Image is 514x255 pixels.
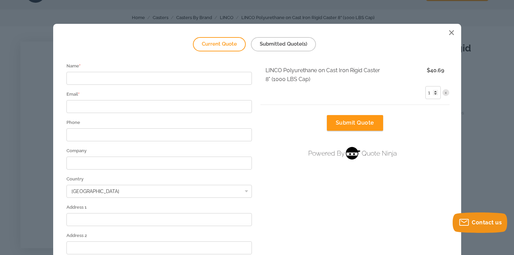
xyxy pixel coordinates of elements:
img: Quote Ninja Logo [345,145,362,162]
label: Company [66,148,252,153]
a: LINCO Polyurethane on Cast Iron Rigid Caster 8" (1000 LBS Cap) [266,67,380,82]
button: Contact us [453,212,507,233]
label: Email [66,92,252,97]
label: Country [66,176,252,181]
a: Powered ByQuote Ninja [257,145,448,162]
label: Phone [66,120,252,125]
a: Submitted Quote(s) [251,37,316,51]
a: Current Quote [193,37,246,51]
label: Name [66,63,252,68]
input: Quantity [425,86,441,99]
button: Submit Quote [327,115,383,131]
span: x [445,90,447,96]
span: Contact us [472,219,502,226]
div: $40.69 [387,66,450,75]
label: Address 1 [66,205,252,210]
label: Address 2 [66,233,252,238]
button: x [442,89,449,96]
